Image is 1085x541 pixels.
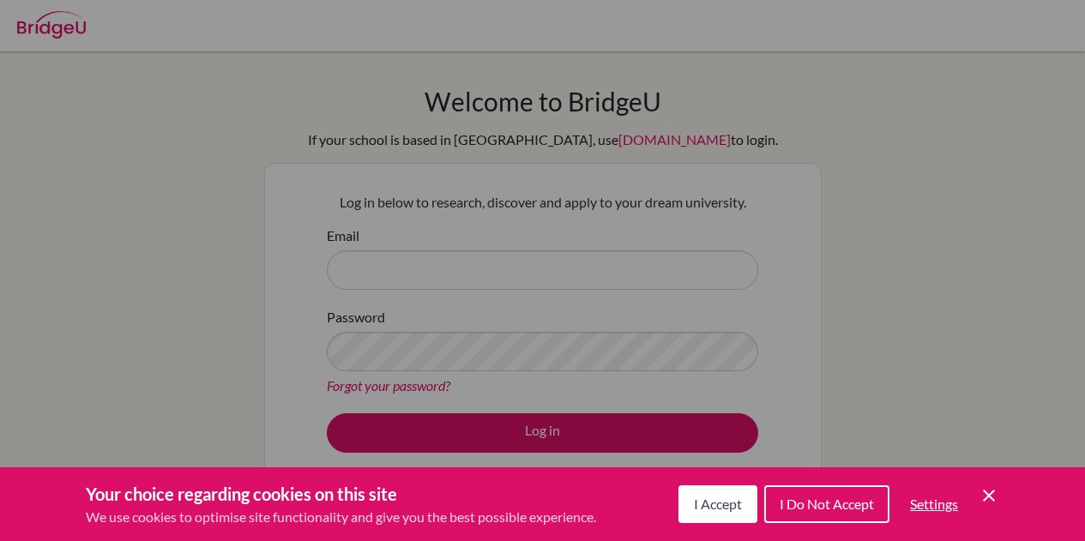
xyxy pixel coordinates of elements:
p: We use cookies to optimise site functionality and give you the best possible experience. [86,507,596,527]
button: Settings [896,487,972,521]
button: I Do Not Accept [764,485,889,523]
span: Settings [910,496,958,512]
h3: Your choice regarding cookies on this site [86,481,596,507]
span: I Accept [694,496,742,512]
span: I Do Not Accept [780,496,874,512]
button: I Accept [678,485,757,523]
button: Save and close [979,485,999,506]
